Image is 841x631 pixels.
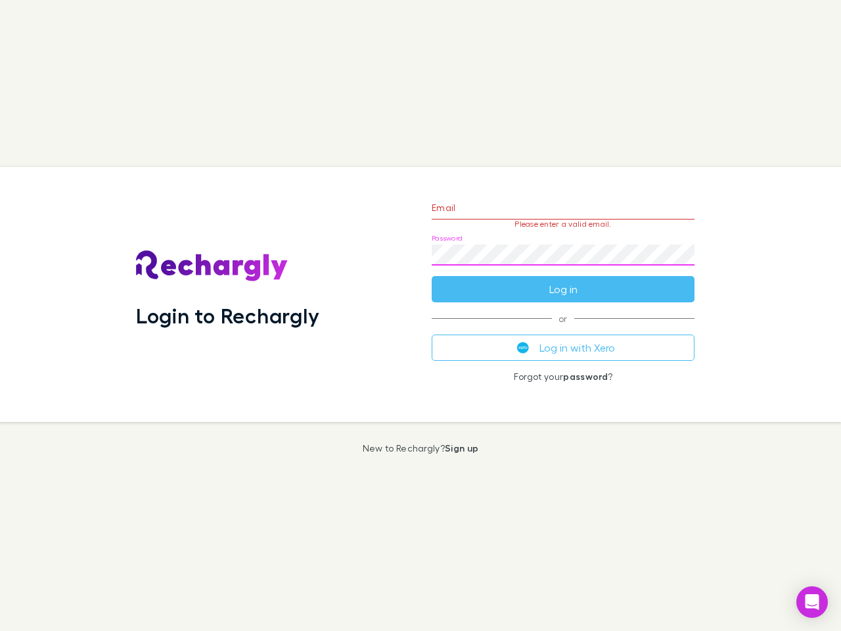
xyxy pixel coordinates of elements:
[432,276,694,302] button: Log in
[432,371,694,382] p: Forgot your ?
[432,318,694,319] span: or
[517,342,529,354] img: Xero's logo
[363,443,479,454] p: New to Rechargly?
[796,586,828,618] div: Open Intercom Messenger
[432,335,694,361] button: Log in with Xero
[563,371,608,382] a: password
[432,233,463,243] label: Password
[432,220,694,229] p: Please enter a valid email.
[136,303,319,328] h1: Login to Rechargly
[136,250,288,282] img: Rechargly's Logo
[445,442,478,454] a: Sign up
